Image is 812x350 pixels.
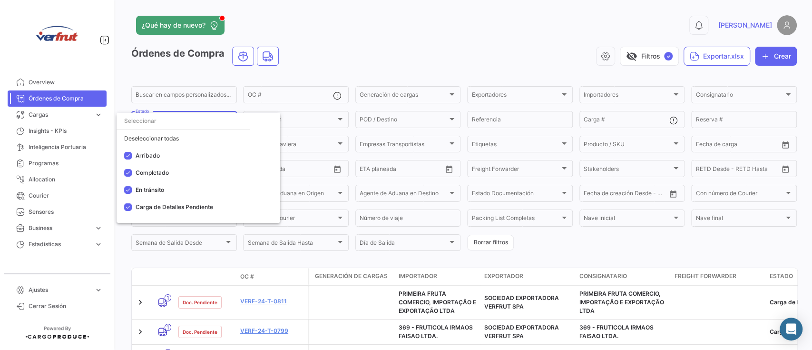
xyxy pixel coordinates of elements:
[136,169,169,176] span: Completado
[117,112,250,130] input: dropdown search
[117,130,280,147] div: Deseleccionar todas
[136,152,160,159] span: Arribado
[136,186,164,193] span: En tránsito
[136,203,213,210] span: Carga de Detalles Pendiente
[780,318,802,340] div: Abrir Intercom Messenger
